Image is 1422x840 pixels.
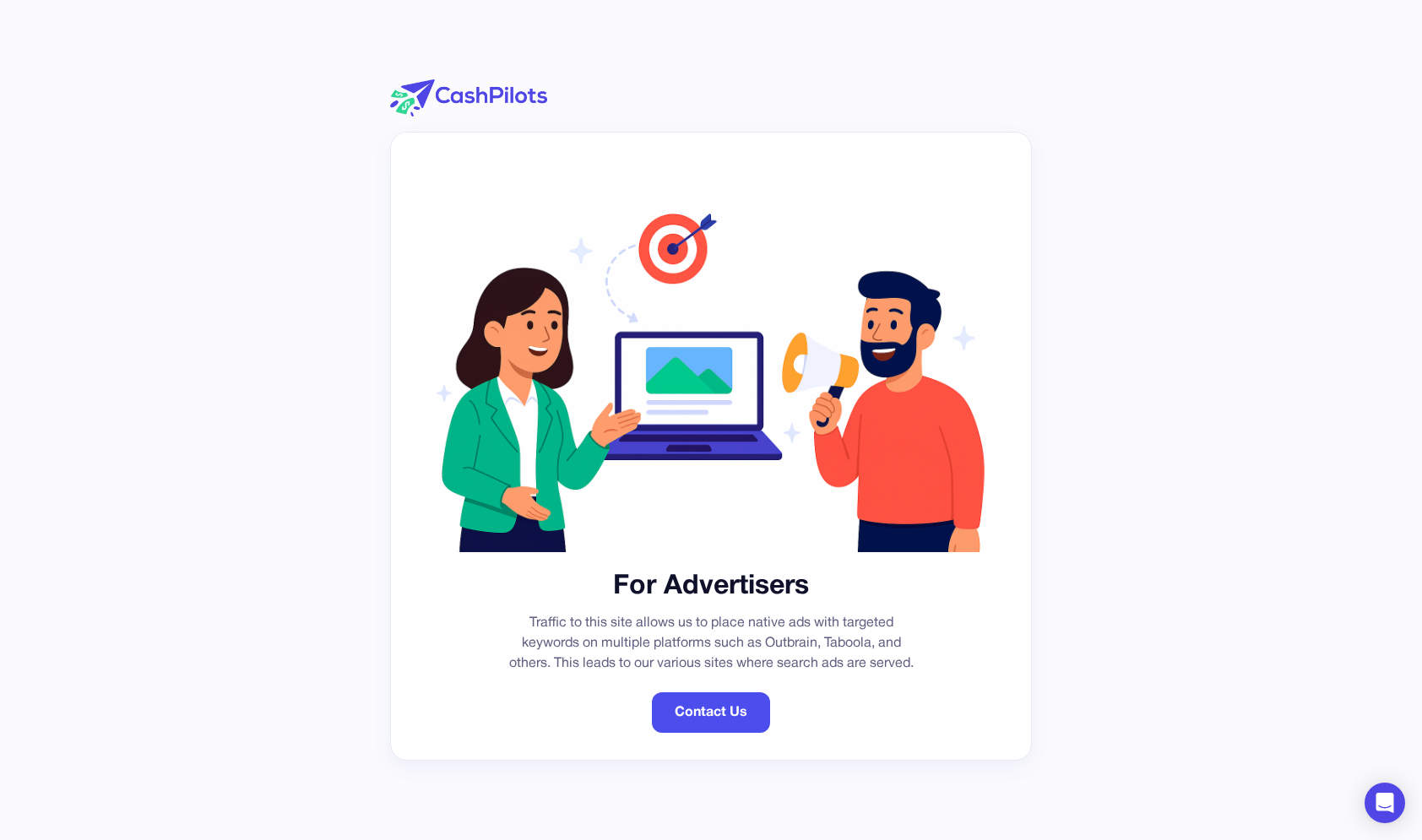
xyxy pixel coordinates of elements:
[500,613,922,674] p: Traffic to this site allows us to place native ads with targeted keywords on multiple platforms s...
[652,692,770,733] a: Contact Us
[411,153,1011,552] img: Travel themed illustration
[411,569,1011,604] h1: For Advertisers
[390,79,547,117] img: CashPilots Logo
[1365,783,1405,823] div: Open Intercom Messenger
